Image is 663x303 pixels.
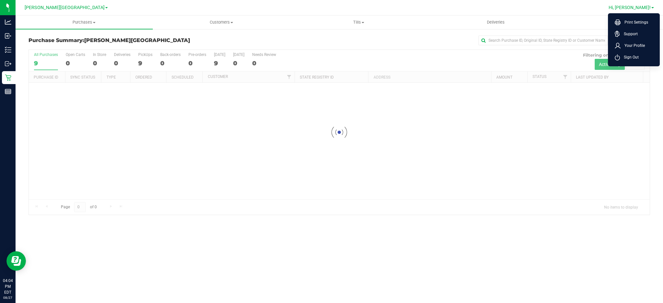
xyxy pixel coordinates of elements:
span: [PERSON_NAME][GEOGRAPHIC_DATA] [25,5,105,10]
span: Sign Out [620,54,639,60]
p: 04:04 PM EDT [3,278,13,295]
span: [PERSON_NAME][GEOGRAPHIC_DATA] [84,37,190,43]
inline-svg: Analytics [5,19,11,25]
span: Print Settings [621,19,648,26]
iframe: Resource center [6,251,26,271]
p: 08/27 [3,295,13,300]
span: Support [620,31,638,37]
span: Hi, [PERSON_NAME]! [609,5,651,10]
span: Purchases [16,19,153,25]
inline-svg: Outbound [5,60,11,67]
span: Deliveries [478,19,513,25]
inline-svg: Retail [5,74,11,81]
li: Sign Out [610,51,658,63]
span: Customers [153,19,290,25]
a: Support [615,31,656,37]
a: Customers [153,16,290,29]
input: Search Purchase ID, Original ID, State Registry ID or Customer Name... [478,36,608,45]
span: Your Profile [621,42,645,49]
h3: Purchase Summary: [28,38,236,43]
inline-svg: Reports [5,88,11,95]
span: Tills [290,19,427,25]
inline-svg: Inventory [5,47,11,53]
a: Purchases [16,16,153,29]
inline-svg: Inbound [5,33,11,39]
a: Deliveries [427,16,565,29]
a: Tills [290,16,427,29]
